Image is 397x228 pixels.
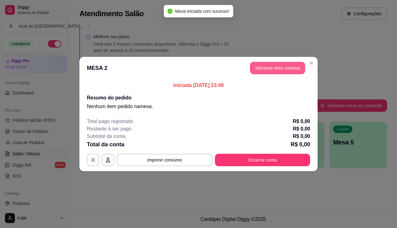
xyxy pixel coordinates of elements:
[87,118,133,125] p: Total pago registrado
[291,140,310,149] p: R$ 0,00
[215,154,310,166] button: Encerrar conta
[293,118,310,125] p: R$ 0,00
[87,140,124,149] p: Total da conta
[306,58,316,68] button: Close
[87,125,132,133] p: Restante à ser pago
[175,9,229,14] span: Mesa iniciada com sucesso!
[293,125,310,133] p: R$ 0,00
[87,82,310,89] p: Iniciada [DATE] 23:08
[250,62,305,74] button: Adicionar itens namesa
[87,103,310,110] p: Nenhum item pedido na mesa .
[167,9,172,14] span: check-circle
[117,154,212,166] button: Imprimir consumo
[87,94,310,102] h2: Resumo do pedido
[87,133,126,140] p: Subtotal da conta
[293,133,310,140] p: R$ 0,00
[79,57,318,79] header: MESA 2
